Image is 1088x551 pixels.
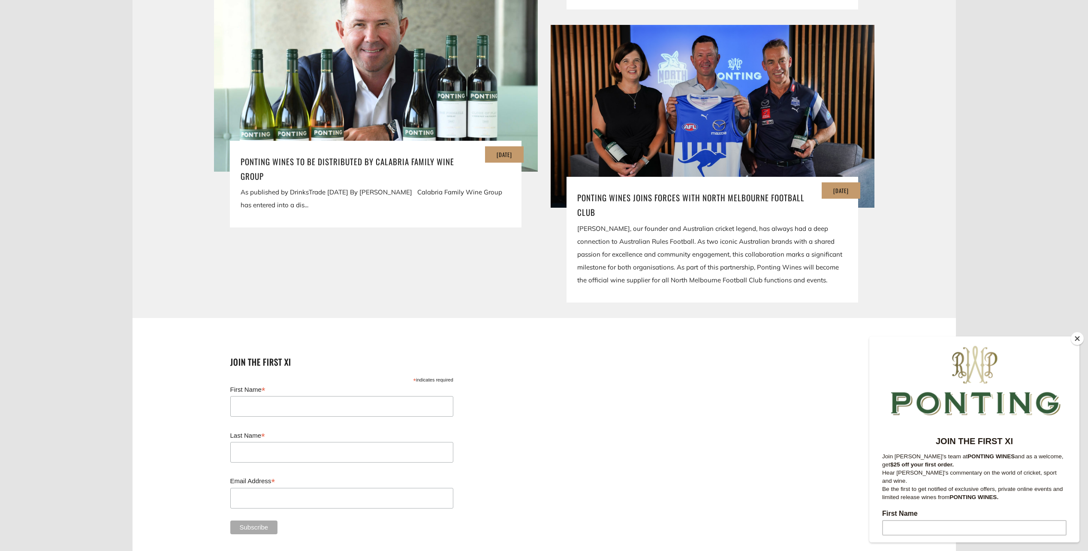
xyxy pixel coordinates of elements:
label: First Name [13,173,197,184]
h2: Join the first XI [230,355,463,369]
img: Ponting Wines Joins Forces with North Melbourne Football Club [551,25,874,208]
label: Last Name [230,429,453,441]
label: Last Name [13,209,197,220]
label: Email [13,245,197,256]
input: Subscribe [230,521,278,534]
p: Join [PERSON_NAME]'s team at and as a welcome, get [13,116,197,132]
p: Be the first to get notified of exclusive offers, private online events and limited release wines... [13,148,197,165]
div: indicates required [230,375,453,383]
button: Close [1071,332,1084,345]
strong: JOIN THE FIRST XI [66,100,144,109]
input: Subscribe [13,282,197,297]
a: Ponting Wines Joins Forces with North Melbourne Football Club [577,190,847,219]
span: We will send you a confirmation email to subscribe. I agree to sign up to the Ponting Wines newsl... [13,307,192,345]
time: [DATE] [497,150,512,159]
a: Ponting Wines to be distributed by Calabria Family Wine Group [241,154,511,183]
div: [PERSON_NAME], our founder and Australian cricket legend, has always had a deep connection to Aus... [577,222,847,287]
strong: $25 off your first order. [21,125,84,131]
div: As published by DrinksTrade [DATE] By [PERSON_NAME] Calabria Family Wine Group has entered into a... [241,186,511,212]
strong: PONTING WINES. [80,157,129,164]
label: Email Address [230,475,453,487]
label: First Name [230,383,453,395]
strong: PONTING WINES [98,117,145,123]
p: Hear [PERSON_NAME]'s commentary on the world of cricket, sport and wine. [13,132,197,148]
time: [DATE] [833,186,849,195]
